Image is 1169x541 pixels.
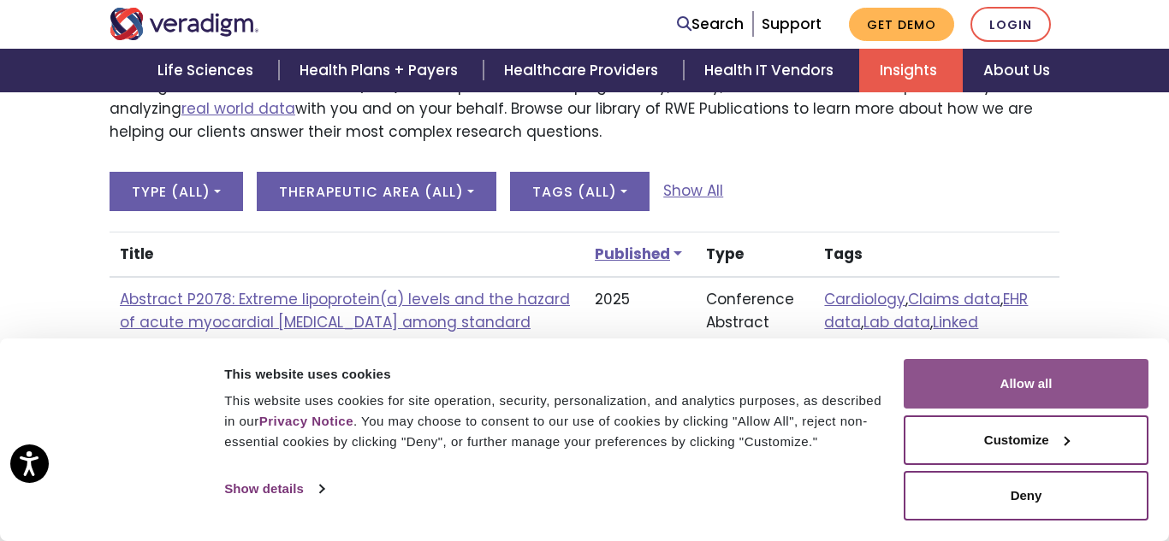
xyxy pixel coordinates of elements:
a: Insights [859,49,963,92]
button: Therapeutic Area (All) [257,172,496,211]
a: Claims data [908,289,1000,309]
a: Show details [224,476,323,502]
td: , , , , , [814,277,1059,391]
a: Healthcare Providers [484,49,684,92]
a: real world data [181,98,295,119]
a: Health IT Vendors [684,49,859,92]
a: Published [595,244,685,264]
img: Veradigm logo [110,8,259,40]
button: Allow all [904,359,1148,409]
a: Support [762,14,822,34]
a: Search [677,13,744,36]
button: Type (All) [110,172,243,211]
th: Tags [814,232,1059,277]
a: Privacy Notice [259,414,353,428]
td: 2025 [584,277,696,391]
a: Myocardial [MEDICAL_DATA] [824,335,946,379]
a: Get Demo [849,8,954,41]
button: Customize [904,415,1148,465]
a: Health Plans + Payers [279,49,484,92]
a: Life Sciences [137,49,279,92]
td: Conference Abstract [696,277,814,391]
div: This website uses cookies [224,364,884,385]
button: Tags (All) [510,172,650,211]
th: Title [110,232,584,277]
a: Lab data [863,312,930,332]
iframe: Drift Chat Widget [840,418,1148,520]
a: Show All [663,179,723,203]
a: Cardiology [824,289,905,309]
p: Veradigm’s Real-World Evidence (RWE) team specializes in helping identify, clarify, and address r... [110,74,1059,144]
th: Type [696,232,814,277]
div: This website uses cookies for site operation, security, personalization, and analytics purposes, ... [224,391,884,452]
a: Abstract P2078: Extreme lipoprotein(a) levels and the hazard of acute myocardial [MEDICAL_DATA] a... [120,289,570,379]
a: About Us [963,49,1071,92]
a: Login [970,7,1051,42]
